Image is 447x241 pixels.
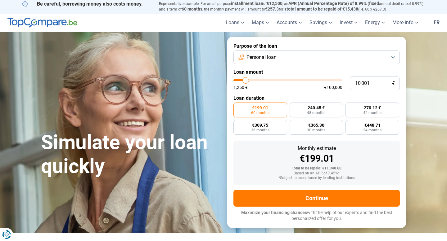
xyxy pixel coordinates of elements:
font: €199.01 [252,105,268,110]
a: Accounts [273,14,306,32]
button: Continue [233,190,400,207]
font: Energy [365,20,380,25]
font: total amount to be repaid of €15,438 [287,7,358,11]
font: Personal loan [246,54,277,60]
font: €100,000 [324,85,342,90]
font: with the help of our experts and find the best personalized offer for you. [291,210,392,221]
font: More info [392,20,413,25]
font: fr [434,20,440,25]
font: Based on an APR of 7.45%* [294,171,340,175]
font: for a [279,7,287,11]
font: Be careful, borrowing money also costs money. [37,1,143,7]
font: €12,500 [267,1,282,6]
font: Total to be repaid: €11,940.60 [292,166,341,170]
font: Accounts [277,20,297,25]
font: Invest [340,20,353,25]
font: (i.e. 60 x €257.3) [358,7,386,11]
font: Simulate your loan quickly [41,131,208,178]
font: Savings [309,20,327,25]
a: Energy [361,14,389,32]
font: 48 months [307,111,325,115]
font: Loan amount [233,69,263,75]
font: €309.75 [252,123,268,128]
font: 36 months [251,128,269,132]
font: 270.12 € [364,105,381,110]
font: Continue [305,195,328,201]
a: Savings [306,14,336,32]
font: , an [282,2,288,6]
button: Personal loan [233,50,400,64]
a: Invest [336,14,361,32]
font: 60 months [251,111,269,115]
font: *Subject to acceptance by lending institutions [278,176,355,180]
font: of 8.99%) and a term of [159,2,423,11]
font: Purpose of the loan [233,43,277,49]
font: fixed [369,1,379,6]
font: €199.01 [300,153,334,164]
font: Representative example: For an all-purpose [159,2,231,6]
font: 1,250 € [233,85,248,90]
font: of [263,2,267,6]
font: Loans [226,20,239,25]
font: €448.71 [364,123,381,128]
a: fr [430,14,443,32]
font: 24 months [363,128,382,132]
font: APR (Annual Percentage Rate) of 8.99% ( [288,1,369,6]
font: installment loan [231,1,263,6]
font: € [392,80,395,86]
a: Maps [248,14,273,32]
font: Maximize your financing chances [241,210,307,215]
font: €365.30 [308,123,324,128]
a: More info [389,14,422,32]
font: Loan duration [233,95,264,101]
font: Maps [252,20,264,25]
font: annual debit rate [379,2,408,6]
a: Loans [222,14,248,32]
font: 42 months [363,111,382,115]
font: Monthly estimate [298,145,336,151]
font: , the monthly payment will amount to [202,7,265,11]
font: 60 months [182,7,202,11]
img: TopCompare [7,18,77,28]
font: €257.3 [265,7,279,11]
font: 30 months [307,128,325,132]
font: 240.45 € [308,105,325,110]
